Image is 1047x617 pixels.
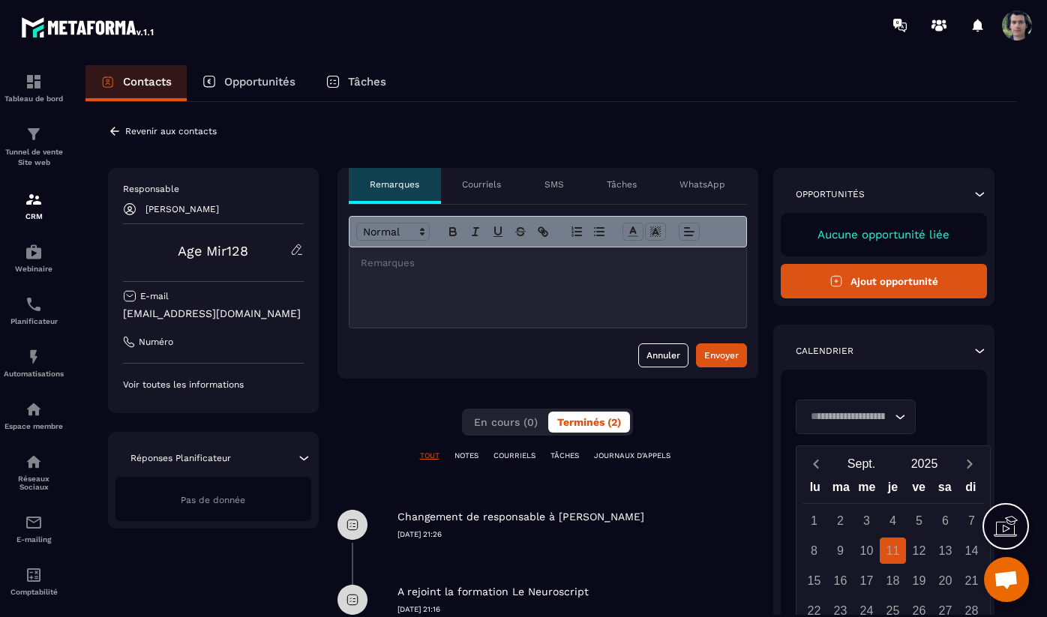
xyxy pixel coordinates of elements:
a: accountantaccountantComptabilité [4,555,64,607]
a: formationformationCRM [4,179,64,232]
a: social-networksocial-networkRéseaux Sociaux [4,442,64,502]
p: SMS [544,178,564,190]
p: [DATE] 21:16 [397,604,758,615]
p: Revenir aux contacts [125,126,217,136]
p: Planificateur [4,317,64,325]
p: Automatisations [4,370,64,378]
span: Terminés (2) [557,416,621,428]
p: Courriels [462,178,501,190]
div: ma [828,477,854,503]
button: Next month [956,454,984,474]
div: 16 [827,568,853,594]
div: 2 [827,508,853,534]
p: Aucune opportunité liée [796,228,973,241]
div: 1 [801,508,827,534]
div: 9 [827,538,853,564]
a: Contacts [85,65,187,101]
p: TÂCHES [550,451,579,461]
div: 13 [932,538,958,564]
button: Annuler [638,343,688,367]
a: formationformationTunnel de vente Site web [4,114,64,179]
div: lu [802,477,828,503]
a: Opportunités [187,65,310,101]
div: 7 [958,508,985,534]
img: email [25,514,43,532]
p: Tunnel de vente Site web [4,147,64,168]
p: E-mailing [4,535,64,544]
a: Tâches [310,65,401,101]
a: automationsautomationsEspace membre [4,389,64,442]
img: automations [25,348,43,366]
a: formationformationTableau de bord [4,61,64,114]
p: Comptabilité [4,588,64,596]
div: 18 [880,568,906,594]
p: Réseaux Sociaux [4,475,64,491]
p: Numéro [139,336,173,348]
button: Previous month [802,454,830,474]
div: me [854,477,880,503]
p: E-mail [140,290,169,302]
img: logo [21,13,156,40]
div: Search for option [796,400,916,434]
div: 6 [932,508,958,534]
img: scheduler [25,295,43,313]
p: TOUT [420,451,439,461]
p: [PERSON_NAME] [145,204,219,214]
p: A rejoint la formation Le Neuroscript [397,585,589,599]
p: Contacts [123,75,172,88]
a: Age Mir128 [178,243,248,259]
div: 15 [801,568,827,594]
a: emailemailE-mailing [4,502,64,555]
p: [EMAIL_ADDRESS][DOMAIN_NAME] [123,307,304,321]
div: 14 [958,538,985,564]
div: Ouvrir le chat [984,557,1029,602]
p: Calendrier [796,345,853,357]
div: 4 [880,508,906,534]
a: automationsautomationsWebinaire [4,232,64,284]
div: sa [931,477,958,503]
button: Ajout opportunité [781,264,988,298]
div: Envoyer [704,348,739,363]
img: accountant [25,566,43,584]
div: 8 [801,538,827,564]
div: ve [906,477,932,503]
p: Responsable [123,183,304,195]
p: WhatsApp [679,178,725,190]
img: formation [25,73,43,91]
span: En cours (0) [474,416,538,428]
button: Open years overlay [893,451,956,477]
p: CRM [4,212,64,220]
p: Voir toutes les informations [123,379,304,391]
input: Search for option [805,409,891,425]
div: 12 [906,538,932,564]
a: schedulerschedulerPlanificateur [4,284,64,337]
p: COURRIELS [493,451,535,461]
div: 3 [853,508,880,534]
div: 19 [906,568,932,594]
p: [DATE] 21:26 [397,529,758,540]
div: 5 [906,508,932,534]
div: di [958,477,984,503]
a: automationsautomationsAutomatisations [4,337,64,389]
img: automations [25,243,43,261]
p: Espace membre [4,422,64,430]
p: Changement de responsable à [PERSON_NAME] [397,510,644,524]
p: Réponses Planificateur [130,452,231,464]
p: JOURNAUX D'APPELS [594,451,670,461]
button: Envoyer [696,343,747,367]
p: Remarques [370,178,419,190]
div: 21 [958,568,985,594]
img: social-network [25,453,43,471]
div: 17 [853,568,880,594]
p: Opportunités [796,188,865,200]
p: NOTES [454,451,478,461]
div: 20 [932,568,958,594]
img: formation [25,125,43,143]
div: 10 [853,538,880,564]
button: Open months overlay [830,451,893,477]
p: Tâches [607,178,637,190]
p: Tableau de bord [4,94,64,103]
button: Terminés (2) [548,412,630,433]
div: 11 [880,538,906,564]
p: Webinaire [4,265,64,273]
